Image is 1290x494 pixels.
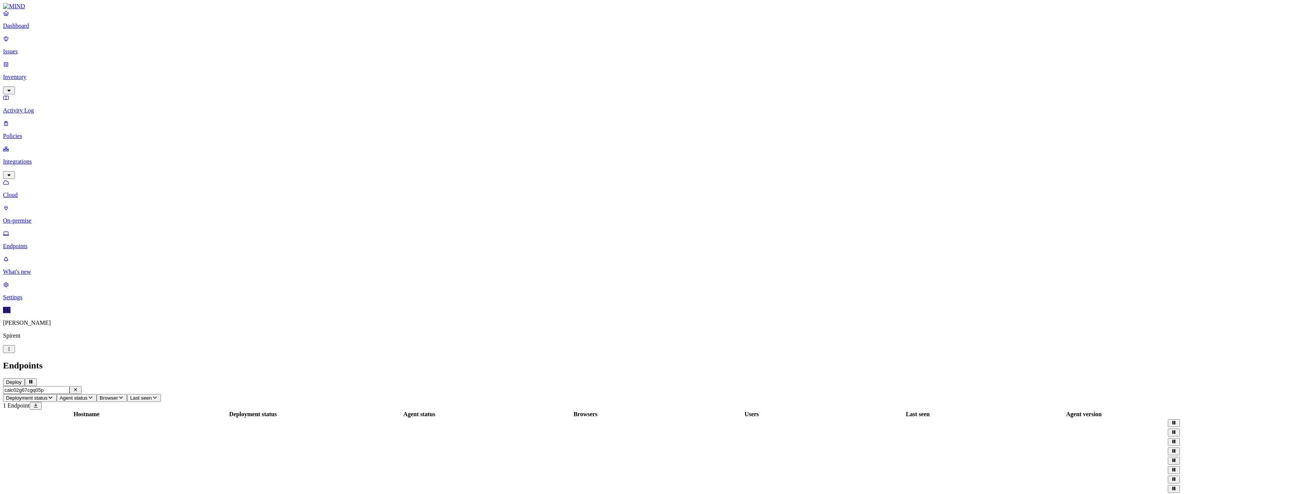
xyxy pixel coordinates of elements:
[3,74,1287,80] p: Inventory
[1002,411,1166,418] div: Agent version
[3,307,11,313] span: EL
[3,3,25,10] img: MIND
[503,411,668,418] div: Browsers
[3,217,1287,224] p: On-premise
[3,386,70,394] input: Search
[3,361,1287,371] h2: Endpoints
[836,411,1000,418] div: Last seen
[3,48,1287,55] p: Issues
[669,411,834,418] div: Users
[3,378,25,386] button: Deploy
[3,133,1287,139] p: Policies
[6,395,47,401] span: Deployment status
[3,268,1287,275] p: What's new
[3,320,1287,326] p: [PERSON_NAME]
[3,243,1287,250] p: Endpoints
[337,411,502,418] div: Agent status
[3,402,30,409] span: 1 Endpoint
[100,395,118,401] span: Browser
[3,23,1287,29] p: Dashboard
[3,332,1287,339] p: Spirent
[60,395,88,401] span: Agent status
[3,294,1287,301] p: Settings
[3,158,1287,165] p: Integrations
[171,411,336,418] div: Deployment status
[3,192,1287,199] p: Cloud
[130,395,152,401] span: Last seen
[3,107,1287,114] p: Activity Log
[4,411,169,418] div: Hostname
